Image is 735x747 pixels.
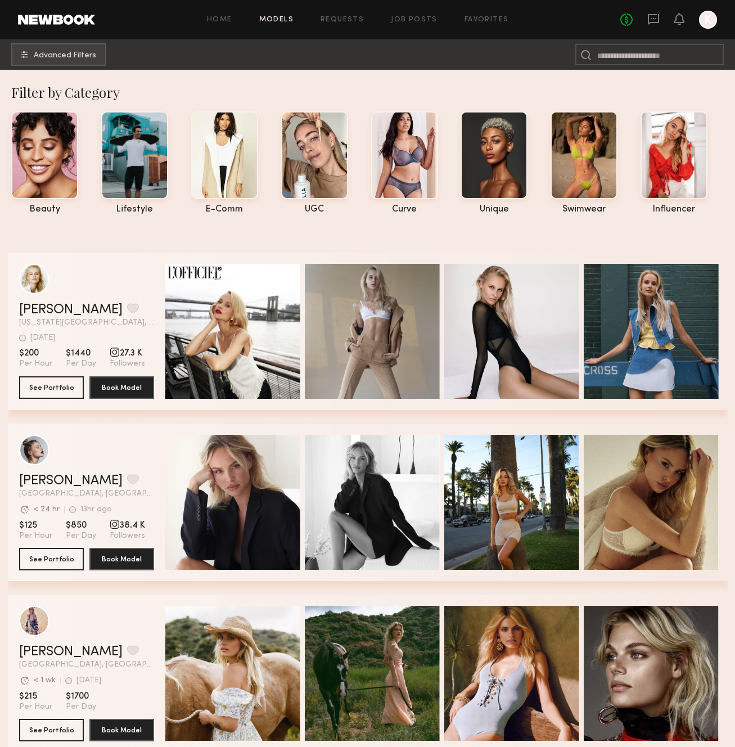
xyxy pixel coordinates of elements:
[110,520,145,531] span: 38.4 K
[321,16,364,24] a: Requests
[19,348,52,359] span: $200
[66,348,96,359] span: $1440
[11,43,106,66] button: Advanced Filters
[641,205,707,214] div: influencer
[259,16,294,24] a: Models
[391,16,438,24] a: Job Posts
[110,348,145,359] span: 27.3 K
[191,205,258,214] div: e-comm
[66,520,96,531] span: $850
[11,83,735,101] div: Filter by Category
[461,205,527,214] div: unique
[19,359,52,369] span: Per Hour
[34,52,96,60] span: Advanced Filters
[19,376,84,399] button: See Portfolio
[465,16,509,24] a: Favorites
[19,661,154,669] span: [GEOGRAPHIC_DATA], [GEOGRAPHIC_DATA]
[33,677,56,685] div: < 1 wk
[19,702,52,712] span: Per Hour
[207,16,232,24] a: Home
[89,548,154,570] button: Book Model
[66,702,96,712] span: Per Day
[110,531,145,541] span: Followers
[30,334,55,342] div: [DATE]
[19,474,123,488] a: [PERSON_NAME]
[19,548,84,570] button: See Portfolio
[19,520,52,531] span: $125
[89,376,154,399] button: Book Model
[110,359,145,369] span: Followers
[699,11,717,29] a: K
[101,205,168,214] div: lifestyle
[33,506,60,514] div: < 24 hr
[371,205,438,214] div: curve
[80,506,112,514] div: 13hr ago
[19,531,52,541] span: Per Hour
[19,319,154,327] span: [US_STATE][GEOGRAPHIC_DATA], [GEOGRAPHIC_DATA]
[19,303,123,317] a: [PERSON_NAME]
[19,490,154,498] span: [GEOGRAPHIC_DATA], [GEOGRAPHIC_DATA]
[19,719,84,741] button: See Portfolio
[66,691,96,702] span: $1700
[551,205,617,214] div: swimwear
[19,645,123,659] a: [PERSON_NAME]
[89,719,154,741] button: Book Model
[19,691,52,702] span: $215
[76,677,101,685] div: [DATE]
[281,205,348,214] div: UGC
[66,359,96,369] span: Per Day
[11,205,78,214] div: beauty
[66,531,96,541] span: Per Day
